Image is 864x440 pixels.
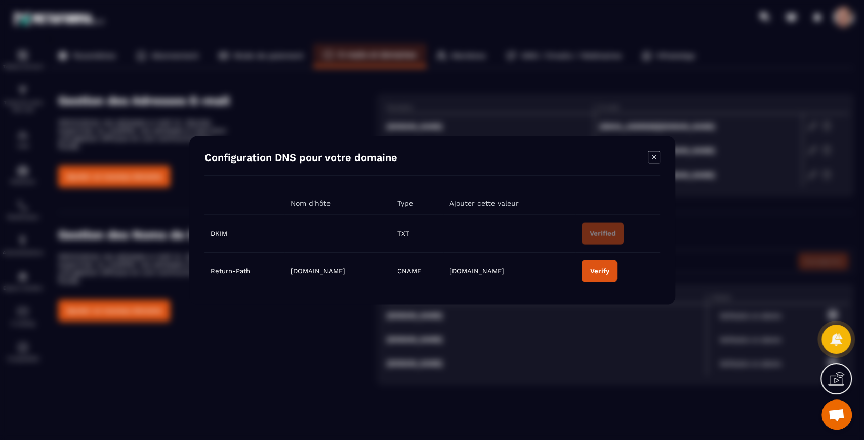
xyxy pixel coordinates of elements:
[204,151,397,165] h4: Configuration DNS pour votre domaine
[582,260,617,282] button: Verify
[204,215,284,252] td: DKIM
[284,191,391,215] th: Nom d'hôte
[590,267,609,274] div: Verify
[391,252,443,290] td: CNAME
[590,229,615,237] div: Verified
[391,191,443,215] th: Type
[449,267,504,274] span: [DOMAIN_NAME]
[821,399,852,430] a: Ouvrir le chat
[290,267,345,274] span: [DOMAIN_NAME]
[204,252,284,290] td: Return-Path
[443,191,575,215] th: Ajouter cette valeur
[391,215,443,252] td: TXT
[582,222,624,244] button: Verified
